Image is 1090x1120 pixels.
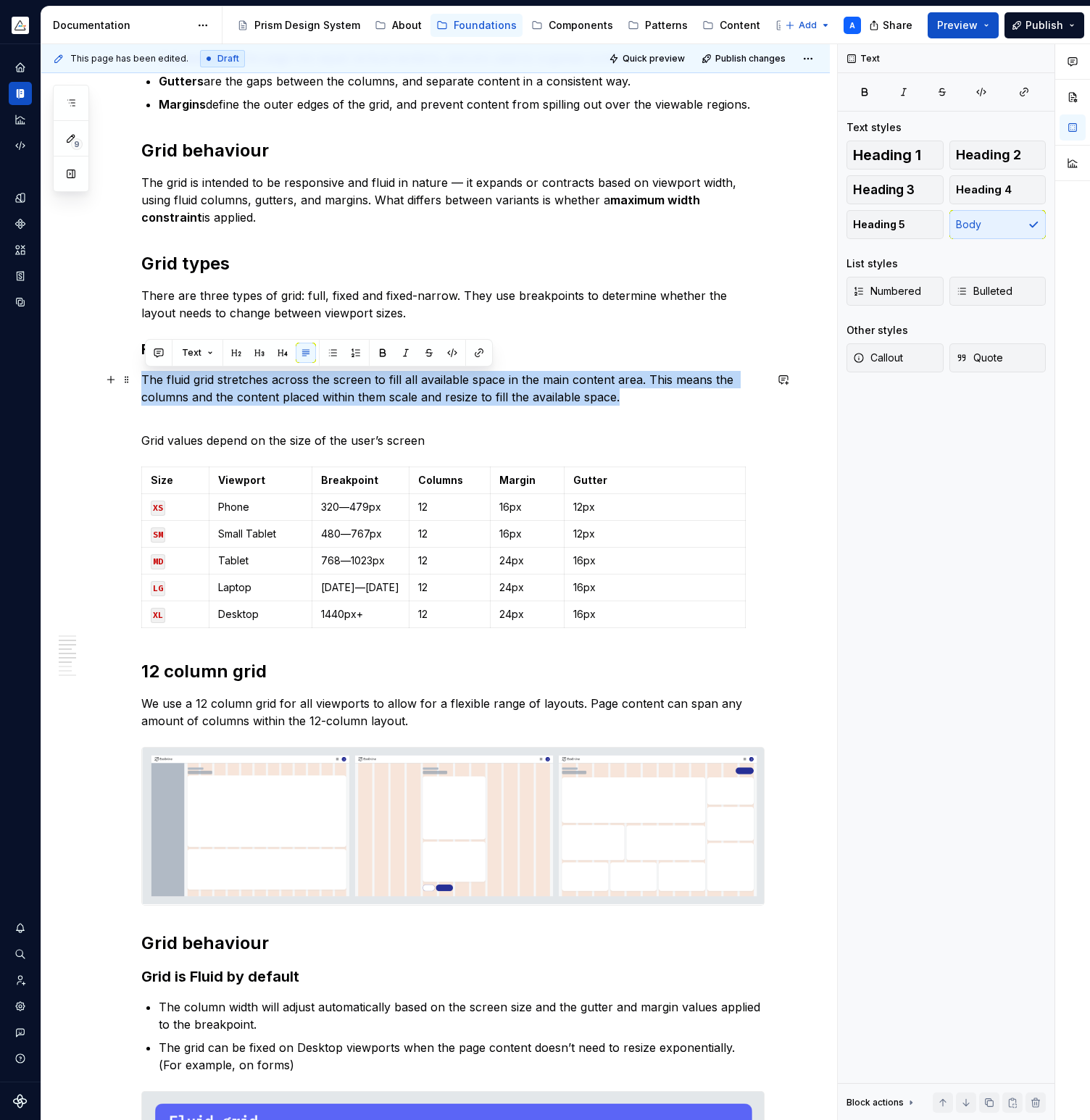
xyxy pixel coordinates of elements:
p: 320—479px [321,500,400,514]
span: Callout [853,351,903,365]
img: 933d721a-f27f-49e1-b294-5bdbb476d662.png [12,17,29,34]
span: Heading 1 [853,148,921,162]
a: Documentation [9,82,32,105]
p: Laptop [218,580,303,595]
div: Components [549,18,613,33]
span: Quote [956,351,1003,365]
p: [DATE]—[DATE] [321,580,400,595]
p: There are three types of grid: full, fixed and fixed-narrow. They use breakpoints to determine wh... [141,287,765,322]
code: XL [151,608,165,623]
a: Content [696,14,766,37]
button: Notifications [9,916,32,940]
div: A [849,20,855,31]
span: Quick preview [623,53,685,64]
div: Block actions [846,1092,917,1113]
code: SM [151,527,165,543]
p: 480—767px [321,527,400,541]
p: 16px [573,607,736,622]
span: Bulleted [956,284,1012,298]
p: The grid can be fixed on Desktop viewports when the page content doesn’t need to resize exponenti... [159,1039,765,1074]
a: Data sources [9,291,32,314]
p: 12 [418,607,481,622]
h2: Grid behaviour [141,932,765,955]
div: Invite team [9,969,32,992]
p: 1440px+ [321,607,400,622]
div: Text styles [846,120,902,135]
p: The column width will adjust automatically based on the screen size and the gutter and margin val... [159,998,765,1033]
a: Prism Design System [231,14,366,37]
span: Heading 2 [956,148,1021,162]
a: Components [525,14,619,37]
button: Share [862,12,922,38]
div: Block actions [846,1097,904,1108]
span: 9 [71,138,83,150]
strong: Margin [499,474,536,486]
p: 12 [418,580,481,595]
svg: Supernova Logo [13,1094,28,1108]
div: Foundations [454,18,517,33]
div: About [392,18,422,33]
p: 24px [499,580,554,595]
div: Prism Design System [254,18,360,33]
span: Numbered [853,284,921,298]
code: XS [151,501,165,516]
button: Add [781,15,835,35]
p: 12px [573,527,736,541]
p: Grid values depend on the size of the user’s screen [141,432,765,449]
p: 768—1023px [321,553,400,568]
a: Code automation [9,134,32,157]
a: Foundations [430,14,523,37]
p: 12 [418,527,481,541]
a: Storybook stories [9,264,32,288]
div: Design tokens [9,186,32,209]
div: Settings [9,995,32,1018]
img: e1b94293-a56a-44fb-8736-163821fc2eb1.png [142,748,764,905]
p: 16px [499,500,554,514]
span: Heading 3 [853,183,915,197]
a: Assets [9,238,32,262]
a: Analytics [9,108,32,131]
span: Heading 5 [853,217,905,232]
code: LG [151,581,165,596]
button: Heading 5 [846,210,944,239]
button: Heading 2 [949,141,1047,170]
div: Home [9,56,32,79]
a: Patterns [622,14,694,37]
button: Quote [949,343,1047,372]
strong: Columns [418,474,463,486]
span: Draft [217,53,239,64]
strong: Size [151,474,173,486]
p: Tablet [218,553,303,568]
p: 12 [418,553,481,568]
strong: Margins [159,97,206,112]
button: Heading 3 [846,175,944,204]
p: 16px [573,553,736,568]
button: Heading 1 [846,141,944,170]
p: Small Tablet [218,527,303,541]
span: This page has been edited. [70,53,188,64]
div: Other styles [846,323,908,338]
span: Heading 4 [956,183,1012,197]
p: 24px [499,607,554,622]
button: Publish [1004,12,1084,38]
p: Phone [218,500,303,514]
div: Search ⌘K [9,943,32,966]
strong: Breakpoint [321,474,378,486]
p: 12px [573,500,736,514]
a: About [369,14,428,37]
button: Numbered [846,277,944,306]
p: define the outer edges of the grid, and prevent content from spilling out over the viewable regions. [159,96,765,113]
span: Preview [937,18,978,33]
p: 16px [573,580,736,595]
button: Contact support [9,1021,32,1044]
span: Publish changes [715,53,786,64]
h3: Grid is Fluid by default [141,966,765,987]
h2: 12 column grid [141,660,765,683]
button: Heading 4 [949,175,1047,204]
